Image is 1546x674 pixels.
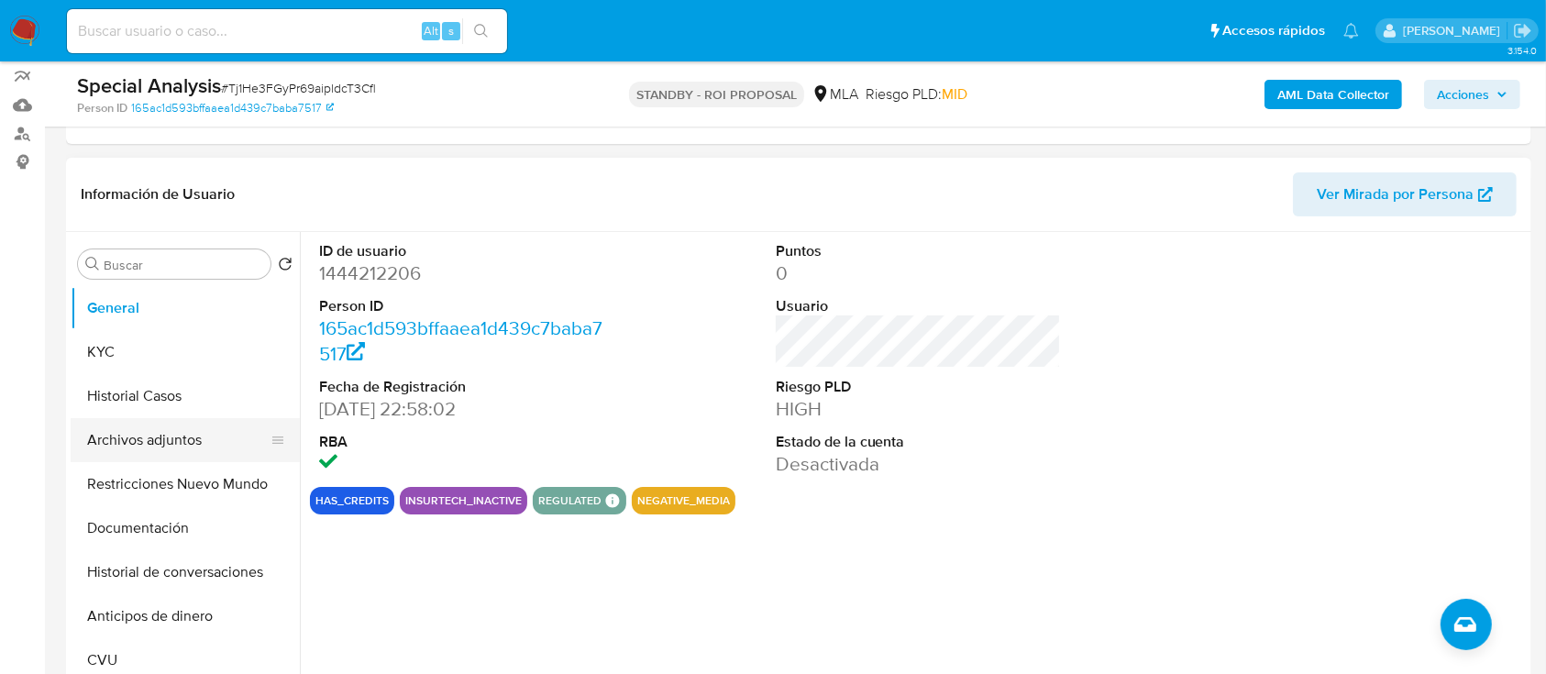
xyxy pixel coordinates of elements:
[71,418,285,462] button: Archivos adjuntos
[629,82,804,107] p: STANDBY - ROI PROPOSAL
[131,100,334,116] a: 165ac1d593bffaaea1d439c7baba7517
[319,241,605,261] dt: ID de usuario
[776,296,1062,316] dt: Usuario
[866,84,967,105] span: Riesgo PLD:
[776,451,1062,477] dd: Desactivada
[1264,80,1402,109] button: AML Data Collector
[812,84,858,105] div: MLA
[776,432,1062,452] dt: Estado de la cuenta
[1343,23,1359,39] a: Notificaciones
[1424,80,1520,109] button: Acciones
[71,594,300,638] button: Anticipos de dinero
[405,497,522,504] button: insurtech_inactive
[71,374,300,418] button: Historial Casos
[67,19,507,43] input: Buscar usuario o caso...
[1437,80,1489,109] span: Acciones
[942,83,967,105] span: MID
[71,286,300,330] button: General
[776,241,1062,261] dt: Puntos
[637,497,730,504] button: negative_media
[104,257,263,273] input: Buscar
[776,396,1062,422] dd: HIGH
[538,497,602,504] button: regulated
[221,79,376,97] span: # Tj1He3FGyPr69aipldcT3Cfl
[776,260,1062,286] dd: 0
[319,260,605,286] dd: 1444212206
[319,296,605,316] dt: Person ID
[1513,21,1532,40] a: Salir
[319,396,605,422] dd: [DATE] 22:58:02
[77,100,127,116] b: Person ID
[1403,22,1507,39] p: ezequiel.castrillon@mercadolibre.com
[319,377,605,397] dt: Fecha de Registración
[1277,80,1389,109] b: AML Data Collector
[71,330,300,374] button: KYC
[315,497,389,504] button: has_credits
[1317,172,1474,216] span: Ver Mirada por Persona
[776,377,1062,397] dt: Riesgo PLD
[1293,172,1517,216] button: Ver Mirada por Persona
[319,432,605,452] dt: RBA
[85,257,100,271] button: Buscar
[81,185,235,204] h1: Información de Usuario
[424,22,438,39] span: Alt
[1222,21,1325,40] span: Accesos rápidos
[448,22,454,39] span: s
[278,257,293,277] button: Volver al orden por defecto
[71,506,300,550] button: Documentación
[77,71,221,100] b: Special Analysis
[71,550,300,594] button: Historial de conversaciones
[462,18,500,44] button: search-icon
[71,462,300,506] button: Restricciones Nuevo Mundo
[319,315,602,367] a: 165ac1d593bffaaea1d439c7baba7517
[1507,43,1537,58] span: 3.154.0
